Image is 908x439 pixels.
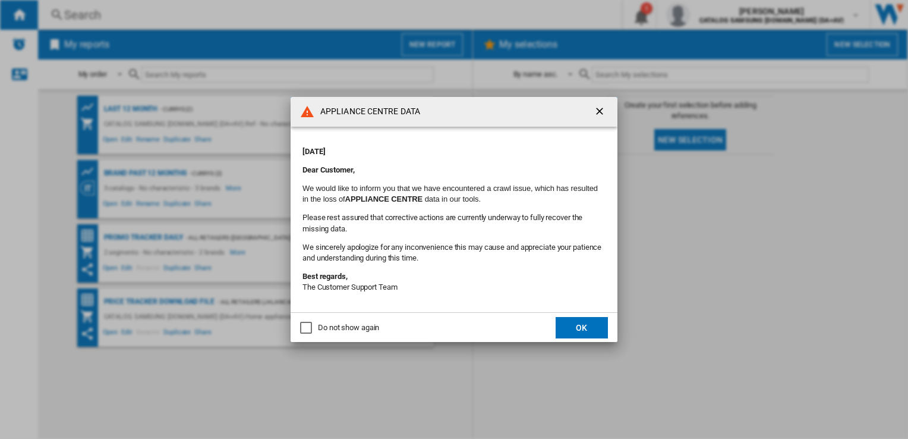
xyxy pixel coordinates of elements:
[302,165,355,174] strong: Dear Customer,
[594,105,608,120] ng-md-icon: getI18NText('BUTTONS.CLOSE_DIALOG')
[302,271,606,293] p: The Customer Support Team
[314,106,420,118] h4: APPLIANCE CENTRE DATA
[302,272,348,281] strong: Best regards,
[589,100,613,124] button: getI18NText('BUTTONS.CLOSE_DIALOG')
[425,195,481,203] font: data in our tools.
[302,242,606,264] p: We sincerely apologize for any inconvenience this may cause and appreciate your patience and unde...
[300,322,379,334] md-checkbox: Do not show again
[556,317,608,338] button: OK
[302,147,325,156] strong: [DATE]
[345,195,423,203] b: APPLIANCE CENTRE
[302,184,598,203] span: We would like to inform you that we have encountered a crawl issue, which has resulted in the los...
[302,212,606,234] p: Please rest assured that corrective actions are currently underway to fully recover the missing d...
[318,322,379,333] div: Do not show again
